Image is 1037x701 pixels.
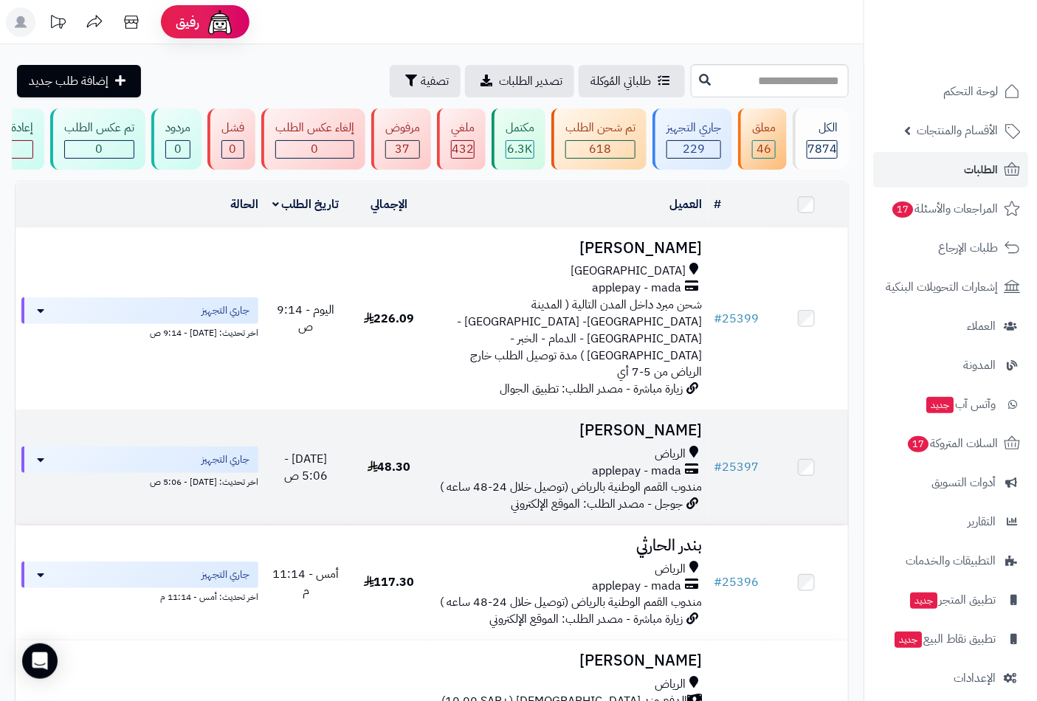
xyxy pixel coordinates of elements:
[311,140,319,158] span: 0
[364,310,415,328] span: 226.09
[714,573,759,591] a: #25396
[752,120,776,137] div: معلق
[714,196,721,213] a: #
[21,324,258,339] div: اخر تحديث: [DATE] - 9:14 ص
[440,478,702,496] span: مندوب القمم الوطنية بالرياض (توصيل خلال 24-48 ساعه )
[230,196,258,213] a: الحالة
[735,108,790,170] a: معلق 46
[272,196,340,213] a: تاريخ الطلب
[465,65,574,97] a: تصدير الطلبات
[96,140,103,158] span: 0
[590,140,612,158] span: 618
[592,578,681,595] span: applepay - mada
[714,310,722,328] span: #
[176,13,199,31] span: رفيق
[276,141,354,158] div: 0
[714,310,759,328] a: #25399
[790,108,852,170] a: الكل7874
[174,140,182,158] span: 0
[592,463,681,480] span: applepay - mada
[590,72,651,90] span: طلباتي المُوكلة
[925,394,996,415] span: وآتس آب
[165,120,190,137] div: مردود
[964,159,998,180] span: الطلبات
[22,643,58,679] div: Open Intercom Messenger
[873,348,1028,383] a: المدونة
[39,7,76,41] a: تحديثات المنصة
[666,120,721,137] div: جاري التجهيز
[437,240,703,257] h3: [PERSON_NAME]
[714,573,722,591] span: #
[893,629,996,649] span: تطبيق نقاط البيع
[873,426,1028,461] a: السلات المتروكة17
[222,141,244,158] div: 0
[499,72,562,90] span: تصدير الطلبات
[908,436,929,452] span: 17
[489,610,683,628] span: زيارة مباشرة - مصدر الطلب: الموقع الإلكتروني
[683,140,705,158] span: 229
[714,458,722,476] span: #
[963,355,996,376] span: المدونة
[931,472,996,493] span: أدوات التسويق
[230,140,237,158] span: 0
[390,65,461,97] button: تصفية
[457,296,702,381] span: شحن مبرد داخل المدن التالية ( المدينة [GEOGRAPHIC_DATA]- [GEOGRAPHIC_DATA] - [GEOGRAPHIC_DATA] - ...
[437,652,703,669] h3: [PERSON_NAME]
[368,458,411,476] span: 48.30
[64,120,134,137] div: تم عكس الطلب
[500,380,683,398] span: زيارة مباشرة - مصدر الطلب: تطبيق الجوال
[421,72,449,90] span: تصفية
[489,108,548,170] a: مكتمل 6.3K
[21,588,258,604] div: اخر تحديث: أمس - 11:14 م
[284,450,328,485] span: [DATE] - 5:06 ص
[451,120,475,137] div: ملغي
[396,140,410,158] span: 37
[579,65,685,97] a: طلباتي المُوكلة
[65,141,134,158] div: 0
[364,573,415,591] span: 117.30
[891,198,998,219] span: المراجعات والأسئلة
[434,108,489,170] a: ملغي 432
[873,269,1028,305] a: إشعارات التحويلات البنكية
[938,238,998,258] span: طلبات الإرجاع
[873,504,1028,539] a: التقارير
[943,81,998,102] span: لوحة التحكم
[910,593,937,609] span: جديد
[873,74,1028,109] a: لوحة التحكم
[954,668,996,688] span: الإعدادات
[201,303,249,318] span: جاري التجهيز
[873,191,1028,227] a: المراجعات والأسئلة17
[371,196,407,213] a: الإجمالي
[437,537,703,554] h3: بندر الحارثي
[452,141,474,158] div: 432
[655,446,686,463] span: الرياض
[873,621,1028,657] a: تطبيق نقاط البيعجديد
[47,108,148,170] a: تم عكس الطلب 0
[906,433,998,454] span: السلات المتروكة
[757,140,771,158] span: 46
[201,567,249,582] span: جاري التجهيز
[650,108,735,170] a: جاري التجهيز 229
[385,120,420,137] div: مرفوض
[17,65,141,97] a: إضافة طلب جديد
[667,141,720,158] div: 229
[452,140,474,158] span: 432
[166,141,190,158] div: 0
[655,561,686,578] span: الرياض
[968,511,996,532] span: التقارير
[873,387,1028,422] a: وآتس آبجديد
[669,196,702,213] a: العميل
[566,141,635,158] div: 618
[937,40,1023,71] img: logo-2.png
[511,495,683,513] span: جوجل - مصدر الطلب: الموقع الإلكتروني
[926,397,954,413] span: جديد
[917,120,998,141] span: الأقسام والمنتجات
[548,108,650,170] a: تم شحن الطلب 618
[655,676,686,693] span: الرياض
[714,458,759,476] a: #25397
[148,108,204,170] a: مردود 0
[368,108,434,170] a: مرفوض 37
[592,280,681,297] span: applepay - mada
[967,316,996,336] span: العملاء
[565,120,635,137] div: تم شحن الطلب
